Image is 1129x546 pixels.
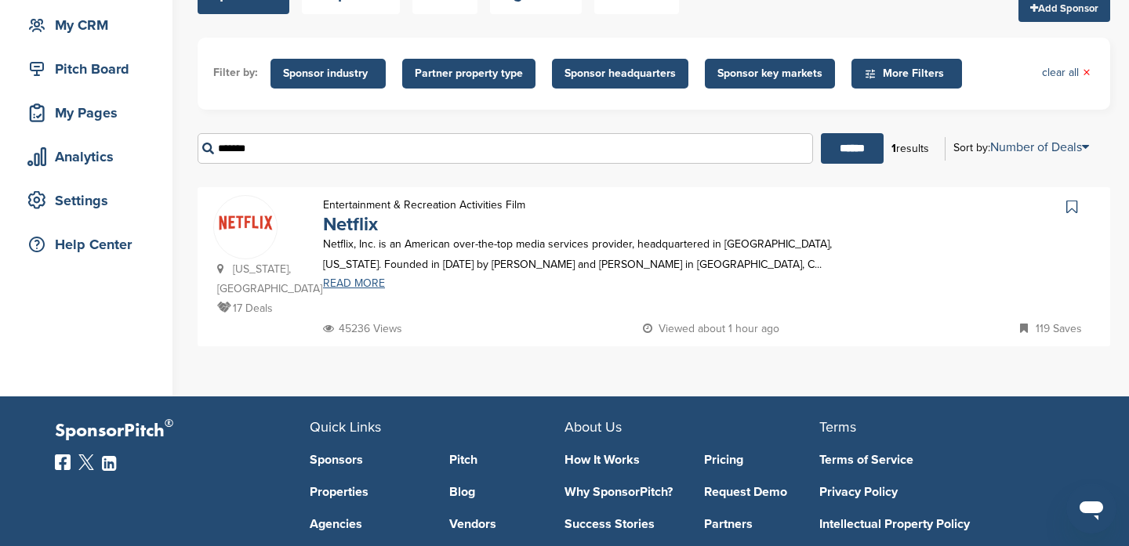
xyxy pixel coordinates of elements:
[16,7,157,43] a: My CRM
[415,65,523,82] span: Partner property type
[643,319,779,338] p: Viewed about 1 hour ago
[953,141,1089,154] div: Sort by:
[310,418,381,436] span: Quick Links
[449,454,565,466] a: Pitch
[1020,319,1082,338] p: 119 Saves
[717,65,822,82] span: Sponsor key markets
[704,454,820,466] a: Pricing
[323,278,882,289] a: READ MORE
[16,226,157,262] a: Help Center
[24,186,157,215] div: Settings
[704,518,820,530] a: Partners
[564,418,622,436] span: About Us
[16,95,157,131] a: My Pages
[217,298,307,318] p: 17 Deals
[1042,64,1091,81] a: clear all×
[1083,64,1091,81] span: ×
[1066,483,1116,533] iframe: Button to launch messaging window
[819,518,1051,530] a: Intellectual Property Policy
[16,51,157,87] a: Pitch Board
[283,65,373,82] span: Sponsor industry
[323,234,882,273] p: Netflix, Inc. is an American over-the-top media services provider, headquartered in [GEOGRAPHIC_D...
[24,55,157,83] div: Pitch Board
[24,230,157,259] div: Help Center
[213,64,258,81] li: Filter by:
[310,486,426,498] a: Properties
[55,454,71,470] img: Facebook
[990,139,1089,155] a: Number of Deals
[864,65,954,82] span: More Filters
[165,414,173,433] span: ®
[564,65,676,82] span: Sponsor headquarters
[564,486,681,498] a: Why SponsorPitch?
[449,518,565,530] a: Vendors
[55,420,310,443] p: SponsorPitch
[310,518,426,530] a: Agencies
[310,454,426,466] a: Sponsors
[884,136,937,162] div: results
[16,183,157,219] a: Settings
[819,486,1051,498] a: Privacy Policy
[214,208,277,235] img: Screen shot 2018 01 23 at 10.55.15 am
[214,196,277,247] a: Screen shot 2018 01 23 at 10.55.15 am
[564,454,681,466] a: How It Works
[564,518,681,530] a: Success Stories
[704,486,820,498] a: Request Demo
[16,139,157,175] a: Analytics
[217,259,307,298] p: [US_STATE], [GEOGRAPHIC_DATA]
[819,418,856,436] span: Terms
[24,11,157,39] div: My CRM
[24,99,157,127] div: My Pages
[819,454,1051,466] a: Terms of Service
[323,319,402,338] p: 45236 Views
[323,195,525,215] p: Entertainment & Recreation Activities Film
[323,213,378,236] a: Netflix
[78,454,94,470] img: Twitter
[449,486,565,498] a: Blog
[891,142,896,155] b: 1
[24,143,157,171] div: Analytics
